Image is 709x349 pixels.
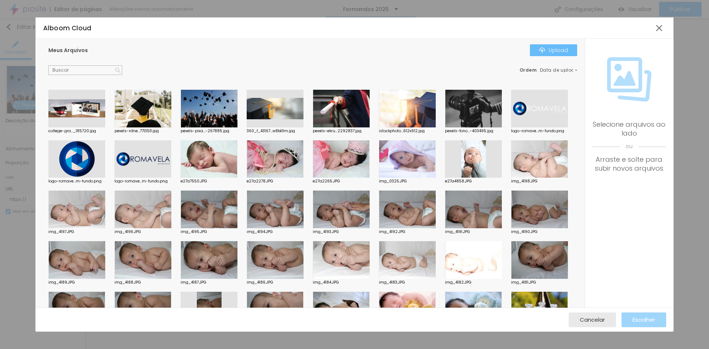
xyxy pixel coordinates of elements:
[530,44,577,56] button: IconeUpload
[511,179,568,183] div: img_4198.JPG
[379,129,436,133] div: istockphoto...612x612.jpg
[313,281,370,284] div: img_4184.JPG
[313,129,370,133] div: pexels-ekru...2292837.jpg
[48,65,122,75] input: Buscar
[379,179,436,183] div: img_0325.JPG
[511,281,568,284] div: img_4181.JPG
[181,281,237,284] div: img_4187.JPG
[511,129,568,133] div: logo-romave...m-fundo.png
[445,281,502,284] div: img_4182.JPG
[181,179,237,183] div: e27a7550.JPG
[511,230,568,234] div: img_4190.JPG
[48,281,105,284] div: img_4189.JPG
[633,317,655,323] span: Escolher
[445,129,502,133] div: pexels-fono...-403495.jpg
[115,68,120,73] img: Icone
[580,317,605,323] span: Cancelar
[592,138,666,155] span: ou
[114,230,171,234] div: img_4196.JPG
[181,230,237,234] div: img_4195.JPG
[539,47,545,53] img: Icone
[607,57,651,102] img: Icone
[539,47,568,53] div: Upload
[445,179,502,183] div: e27a4858.JPG
[379,281,436,284] div: img_4183.JPG
[48,230,105,234] div: img_4197.JPG
[520,67,537,73] span: Ordem
[114,129,171,133] div: pexels-rdne...7713511.jpg
[114,281,171,284] div: img_4188.JPG
[48,47,88,54] span: Meus Arquivos
[247,281,304,284] div: img_4186.JPG
[247,129,304,133] div: 360_f_43167...w8kk1lm.jpg
[520,68,577,72] div: :
[445,230,502,234] div: img_4191.JPG
[569,312,616,327] button: Cancelar
[48,179,105,183] div: logo-romave...m-fundo.png
[379,230,436,234] div: img_4192.JPG
[247,230,304,234] div: img_4194.JPG
[313,179,370,183] div: e27a2265.JPG
[48,129,105,133] div: college-gra..._185720.jpg
[313,230,370,234] div: img_4193.JPG
[592,120,666,173] div: Selecione arquivos ao lado Arraste e solte para subir novos arquivos
[43,24,92,32] span: Alboom Cloud
[540,68,578,72] span: Data de upload
[181,129,237,133] div: pexels-pixa...-267885.jpg
[621,312,666,327] button: Escolher
[247,179,304,183] div: e27a2278.JPG
[114,179,171,183] div: logo-romave...m-fundo.png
